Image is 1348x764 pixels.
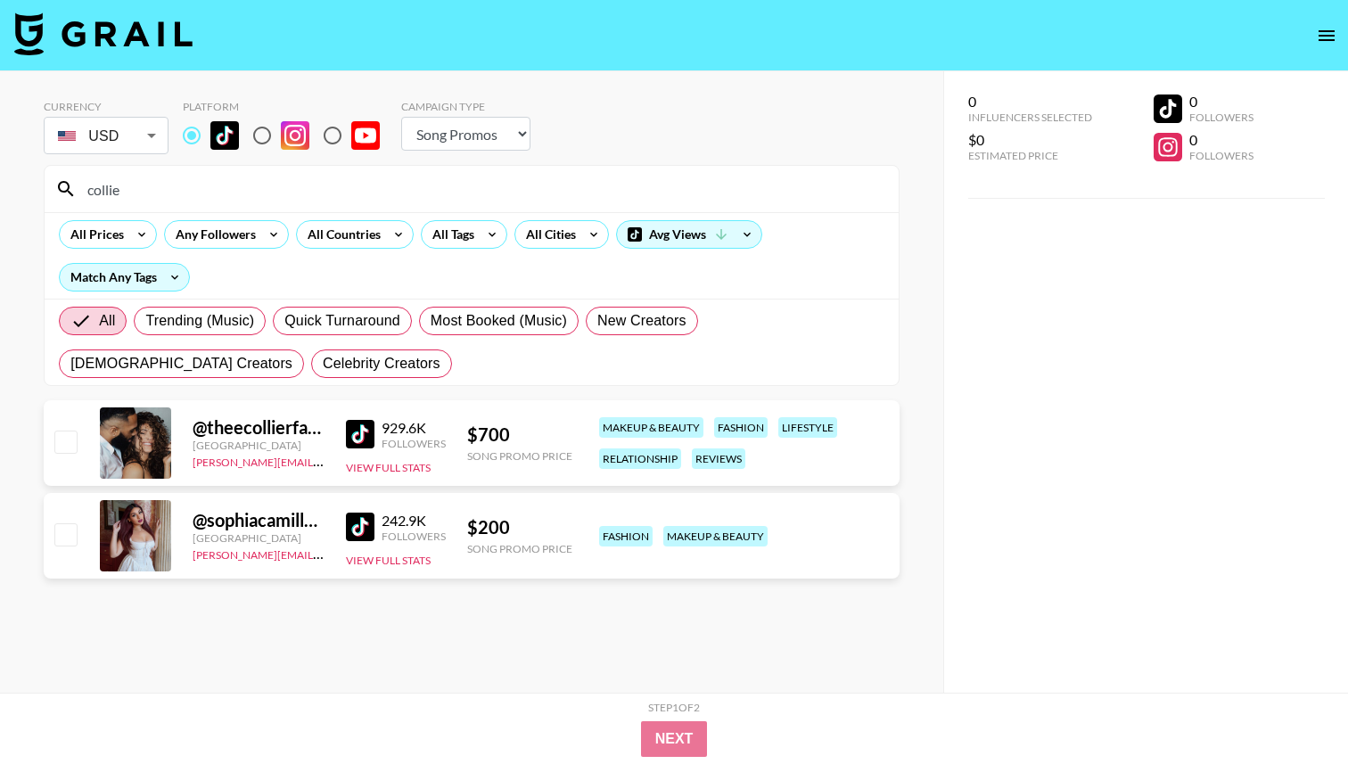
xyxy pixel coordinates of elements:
div: relationship [599,448,681,469]
div: Campaign Type [401,100,530,113]
iframe: Drift Widget Chat Controller [1259,675,1327,743]
div: USD [47,120,165,152]
img: YouTube [351,121,380,150]
div: 242.9K [382,512,446,530]
div: All Prices [60,221,127,248]
div: makeup & beauty [599,417,703,438]
span: Trending (Music) [145,310,254,332]
div: Match Any Tags [60,264,189,291]
button: open drawer [1309,18,1344,53]
div: Currency [44,100,168,113]
button: Next [641,721,708,757]
div: reviews [692,448,745,469]
span: Most Booked (Music) [431,310,567,332]
div: Avg Views [617,221,761,248]
div: 0 [1189,131,1253,149]
div: lifestyle [778,417,837,438]
input: Search by User Name [77,175,888,203]
div: $0 [968,131,1092,149]
div: Song Promo Price [467,449,572,463]
div: fashion [714,417,768,438]
div: Followers [382,530,446,543]
img: TikTok [346,420,374,448]
span: Quick Turnaround [284,310,400,332]
span: All [99,310,115,332]
img: Instagram [281,121,309,150]
span: Celebrity Creators [323,353,440,374]
img: TikTok [346,513,374,541]
div: Step 1 of 2 [648,701,700,714]
div: fashion [599,526,653,546]
div: Any Followers [165,221,259,248]
div: 0 [1189,93,1253,111]
div: $ 200 [467,516,572,538]
div: Followers [1189,111,1253,124]
a: [PERSON_NAME][EMAIL_ADDRESS][DOMAIN_NAME] [193,452,456,469]
div: 0 [968,93,1092,111]
span: [DEMOGRAPHIC_DATA] Creators [70,353,292,374]
div: @ sophiacamillecollier [193,509,325,531]
div: [GEOGRAPHIC_DATA] [193,531,325,545]
button: View Full Stats [346,554,431,567]
img: TikTok [210,121,239,150]
div: Platform [183,100,394,113]
div: All Tags [422,221,478,248]
img: Grail Talent [14,12,193,55]
div: 929.6K [382,419,446,437]
div: Followers [382,437,446,450]
a: [PERSON_NAME][EMAIL_ADDRESS][DOMAIN_NAME] [193,545,456,562]
div: [GEOGRAPHIC_DATA] [193,439,325,452]
div: All Countries [297,221,384,248]
div: Estimated Price [968,149,1092,162]
span: New Creators [597,310,686,332]
div: Followers [1189,149,1253,162]
div: makeup & beauty [663,526,768,546]
button: View Full Stats [346,461,431,474]
div: Influencers Selected [968,111,1092,124]
div: All Cities [515,221,579,248]
div: @ theecollierfamily [193,416,325,439]
div: $ 700 [467,423,572,446]
div: Song Promo Price [467,542,572,555]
